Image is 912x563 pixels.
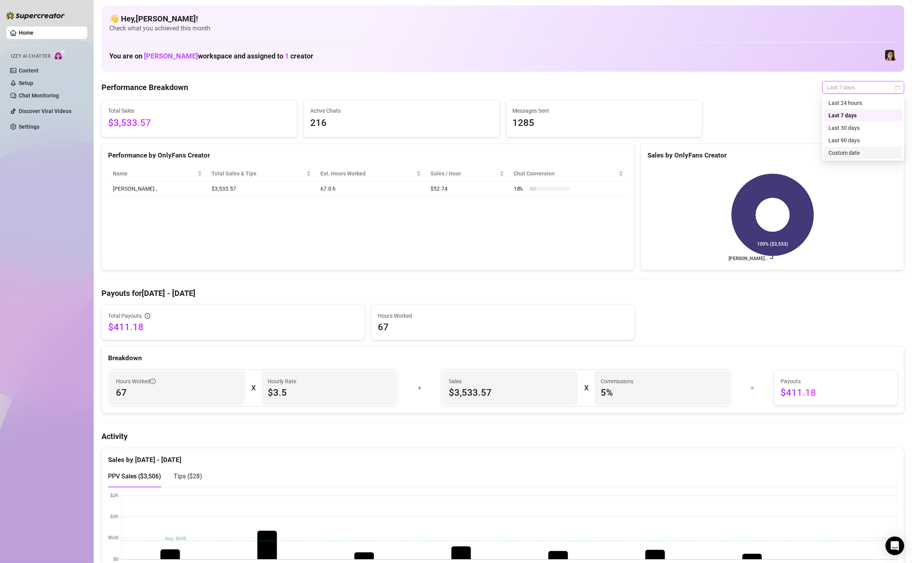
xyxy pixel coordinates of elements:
[513,106,695,115] span: Messages Sent
[824,122,903,134] div: Last 30 days
[19,92,59,99] a: Chat Monitoring
[19,124,39,130] a: Settings
[885,50,896,61] img: Luna
[109,13,896,24] h4: 👋 Hey, [PERSON_NAME] !
[403,382,436,394] div: +
[19,67,39,74] a: Content
[207,166,316,181] th: Total Sales & Tips
[6,12,65,19] img: logo-BBDzfeDw.svg
[53,50,66,61] img: AI Chatter
[828,136,898,145] div: Last 90 days
[310,116,493,131] span: 216
[601,377,633,386] article: Commissions
[513,116,695,131] span: 1285
[647,150,898,161] div: Sales by OnlyFans Creator
[378,312,628,320] span: Hours Worked
[251,382,255,394] div: X
[108,448,898,465] div: Sales by [DATE] - [DATE]
[150,379,156,384] span: info-circle
[828,111,898,120] div: Last 7 days
[116,386,239,399] span: 67
[736,382,769,394] div: =
[108,106,291,115] span: Total Sales
[827,81,900,93] span: Last 7 days
[509,166,628,181] th: Chat Conversion
[19,30,34,36] a: Home
[320,169,415,178] div: Est. Hours Worked
[824,147,903,159] div: Custom date
[108,150,628,161] div: Performance by OnlyFans Creator
[584,382,588,394] div: X
[145,313,150,319] span: info-circle
[268,377,296,386] article: Hourly Rate
[174,473,202,480] span: Tips ( $28 )
[430,169,498,178] span: Sales / Hour
[780,386,891,399] span: $411.18
[780,377,891,386] span: Payouts
[108,321,358,333] span: $411.18
[11,53,50,60] span: Izzy AI Chatter
[449,386,572,399] span: $3,533.57
[449,377,572,386] span: Sales
[824,109,903,122] div: Last 7 days
[108,166,207,181] th: Name
[207,181,316,197] td: $3,533.57
[828,149,898,157] div: Custom date
[601,386,724,399] span: 5 %
[113,169,196,178] span: Name
[109,52,313,60] h1: You are on workspace and assigned to creator
[824,97,903,109] div: Last 24 hours
[268,386,391,399] span: $3.5
[426,166,509,181] th: Sales / Hour
[824,134,903,147] div: Last 90 days
[116,377,156,386] span: Hours Worked
[19,108,71,114] a: Discover Viral Videos
[19,80,33,86] a: Setup
[108,473,161,480] span: PPV Sales ( $3,506 )
[514,169,617,178] span: Chat Conversion
[310,106,493,115] span: Active Chats
[108,181,207,197] td: [PERSON_NAME]…
[828,124,898,132] div: Last 30 days
[144,52,198,60] span: [PERSON_NAME]
[212,169,305,178] span: Total Sales & Tips
[378,321,628,333] span: 67
[729,256,768,261] text: [PERSON_NAME]…
[885,536,904,555] div: Open Intercom Messenger
[316,181,426,197] td: 67.0 h
[426,181,509,197] td: $52.74
[101,431,904,442] h4: Activity
[285,52,289,60] span: 1
[108,116,291,131] span: $3,533.57
[101,288,904,299] h4: Payouts for [DATE] - [DATE]
[108,353,898,363] div: Breakdown
[895,85,900,90] span: calendar
[514,184,526,193] span: 18 %
[108,312,142,320] span: Total Payouts
[101,82,188,93] h4: Performance Breakdown
[828,99,898,107] div: Last 24 hours
[109,24,896,33] span: Check what you achieved this month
